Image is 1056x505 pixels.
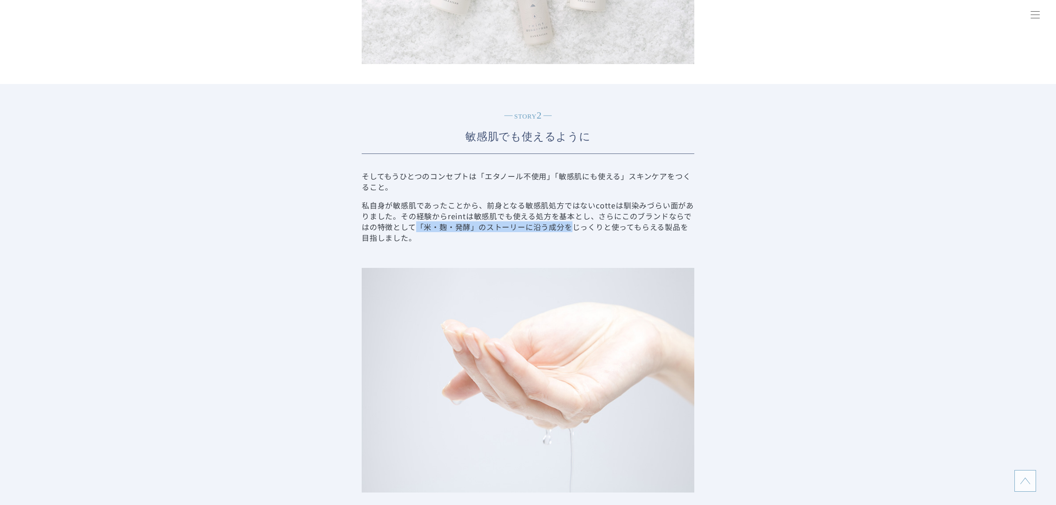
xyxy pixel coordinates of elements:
p: そしてもうひとつのコンセプトは「エタノール不使用」「敏感肌にも使える」スキンケアをつくること。 [362,171,694,192]
h3: 敏感肌でも使えるように [362,109,694,154]
p: 私自身が敏感肌であったことから、前身となる敏感肌処方ではないcotteは馴染みづらい面がありました。その経験からreintは敏感肌でも使える処方を基本とし、さらにこのブランドならではの特徴として... [362,200,694,243]
span: 2 [537,110,542,121]
span: STORY [514,109,542,122]
img: topに戻る [1020,476,1030,486]
img: % [362,268,694,493]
